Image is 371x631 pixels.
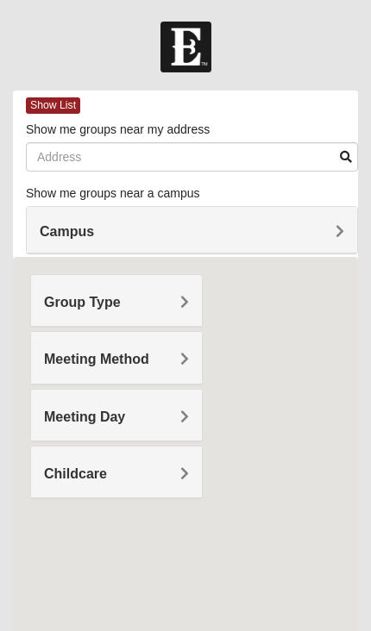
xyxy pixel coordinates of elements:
[26,184,200,202] label: Show me groups near a campus
[44,352,149,366] span: Meeting Method
[31,275,202,326] div: Group Type
[26,121,210,138] label: Show me groups near my address
[31,332,202,383] div: Meeting Method
[26,142,358,172] input: Address
[40,224,94,239] span: Campus
[160,22,211,72] img: Church of Eleven22 Logo
[31,390,202,440] div: Meeting Day
[44,295,121,309] span: Group Type
[27,207,357,253] div: Campus
[31,447,202,497] div: Childcare
[44,466,107,481] span: Childcare
[44,409,125,424] span: Meeting Day
[26,97,80,114] span: Show List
